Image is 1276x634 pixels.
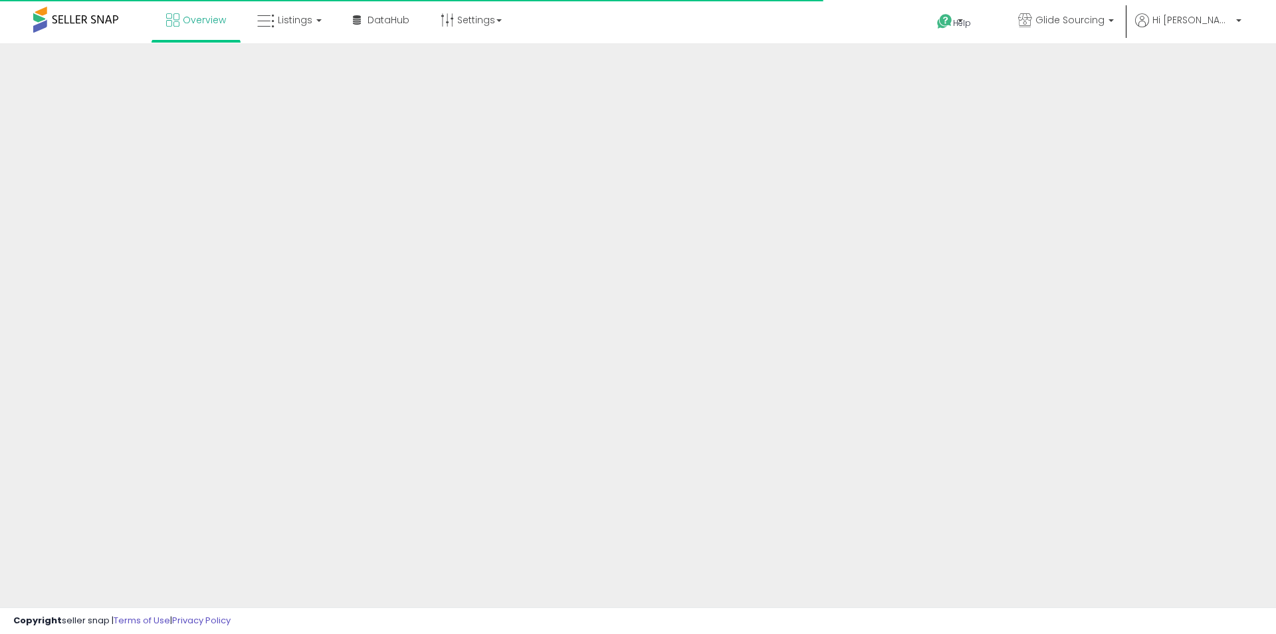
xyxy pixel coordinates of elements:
[936,13,953,30] i: Get Help
[1135,13,1241,43] a: Hi [PERSON_NAME]
[1035,13,1105,27] span: Glide Sourcing
[278,13,312,27] span: Listings
[953,17,971,29] span: Help
[1152,13,1232,27] span: Hi [PERSON_NAME]
[368,13,409,27] span: DataHub
[926,3,997,43] a: Help
[183,13,226,27] span: Overview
